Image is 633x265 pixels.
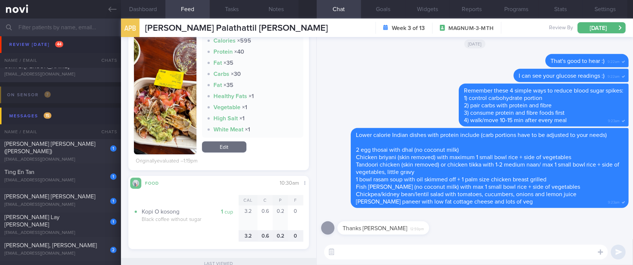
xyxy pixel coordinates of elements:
[356,154,571,160] span: Chicken briyani (skin removed) with maximum 1 small bowl rice + side of vegetables
[4,214,60,228] span: [PERSON_NAME] Lay [PERSON_NAME]
[257,230,273,242] div: 0.6
[44,113,51,119] span: 15
[356,199,533,205] span: [PERSON_NAME] paneer with low fat cottage cheese and lots of veg
[142,208,239,215] div: Kopi O kosong
[221,209,223,215] strong: 1
[110,145,117,152] div: 1
[225,209,233,215] small: cup
[213,71,229,77] strong: Carbs
[237,38,251,44] strong: × 595
[239,115,245,121] strong: × 1
[464,110,565,116] span: 3) consume protein and fibre foods first
[608,117,620,124] span: 9:23am
[5,90,53,100] div: On sensor
[213,127,243,132] strong: White Meat
[7,111,53,121] div: Messages
[213,115,238,121] strong: High Salt
[110,219,117,225] div: 1
[4,194,95,199] span: [PERSON_NAME] [PERSON_NAME]
[4,39,49,45] span: [PERSON_NAME]
[213,60,222,66] strong: Fat
[119,14,141,43] div: APB
[110,198,117,204] div: 1
[280,181,299,186] span: 10:30am
[4,141,95,154] span: [PERSON_NAME] [PERSON_NAME] ([PERSON_NAME])
[257,205,273,231] div: 0.6
[239,205,257,231] div: 3.2
[608,198,620,205] span: 9:23am
[4,251,117,256] div: [EMAIL_ADDRESS][DOMAIN_NAME]
[257,195,273,205] div: C
[110,174,117,180] div: 1
[288,230,303,242] div: 0
[134,205,239,231] button: 1 cup Kopi O kosong Black coffee without sugar
[288,195,303,205] div: F
[356,132,607,138] span: Lower calorie Indian dishes with protein include (carb portions have to be adjusted to your needs)
[550,58,605,64] span: That's good to hear :)
[288,205,303,231] div: 0
[4,47,117,53] div: [EMAIL_ADDRESS][DOMAIN_NAME]
[213,93,247,99] strong: Healthy Fats
[607,72,620,79] span: 9:22am
[464,88,623,94] span: Remember these 4 simple ways to reduce blood sugar spikes:
[4,72,117,77] div: [EMAIL_ADDRESS][DOMAIN_NAME]
[142,217,239,223] div: Black coffee without sugar
[245,127,250,132] strong: × 1
[223,82,233,88] strong: × 35
[392,24,425,32] strong: Week 3 of 13
[273,195,288,205] div: P
[242,104,247,110] strong: × 1
[343,225,407,231] span: Thanks [PERSON_NAME]
[44,91,51,98] span: 7
[464,95,542,101] span: 1) control carbohydrate portion
[4,169,34,175] span: Ting En Tan
[4,242,97,248] span: [PERSON_NAME], [PERSON_NAME]
[4,202,117,208] div: [EMAIL_ADDRESS][DOMAIN_NAME]
[136,158,198,165] div: Originally evaluated – 1:19pm
[213,82,222,88] strong: Fat
[234,49,244,55] strong: × 40
[213,104,240,110] strong: Vegetable
[356,162,620,175] span: Tandoori chicken (skin removed) or chicken tikka with 1-2 medium naan/ max 1 small bowl rice + si...
[464,103,552,108] span: 2) pair carbs with protein and fibre
[356,147,459,153] span: 2 egg thosai with dhal (no coconut milk)
[213,49,233,55] strong: Protein
[4,63,69,69] span: Selvi D/[PERSON_NAME]
[4,230,117,236] div: [EMAIL_ADDRESS][DOMAIN_NAME]
[145,24,328,33] span: [PERSON_NAME] Palathattil [PERSON_NAME]
[464,117,567,123] span: 4) walk/move 10-15 min after every meal
[464,40,485,48] span: [DATE]
[4,157,117,162] div: [EMAIL_ADDRESS][DOMAIN_NAME]
[448,25,494,32] span: MAGNUM-3-MTH
[356,191,576,197] span: Chickpea/kidney bean/lentil salad with tomatoes, cucumbers, onions and lemon juice
[223,60,233,66] strong: × 35
[4,178,117,183] div: [EMAIL_ADDRESS][DOMAIN_NAME]
[578,22,626,33] button: [DATE]
[110,247,117,253] div: 2
[202,141,246,152] a: Edit
[410,225,424,232] span: 12:59pm
[356,184,580,190] span: Fish [PERSON_NAME] (no coconut milk) with max 1 small bowl rice + side of vegetables
[231,71,241,77] strong: × 30
[141,180,171,186] div: Food
[249,93,254,99] strong: × 1
[549,25,573,31] span: Review By
[239,230,257,242] div: 3.2
[273,230,288,242] div: 0.2
[213,38,236,44] strong: Calories
[519,73,605,79] span: I can see your glucose readings :)
[607,57,620,64] span: 9:22am
[239,195,257,205] div: Cal
[91,124,121,139] div: Chats
[356,177,546,182] span: 1 bowl rasam soup with oil skimmed off + 1 palm size chicken breast grilled
[273,205,288,231] div: 0.2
